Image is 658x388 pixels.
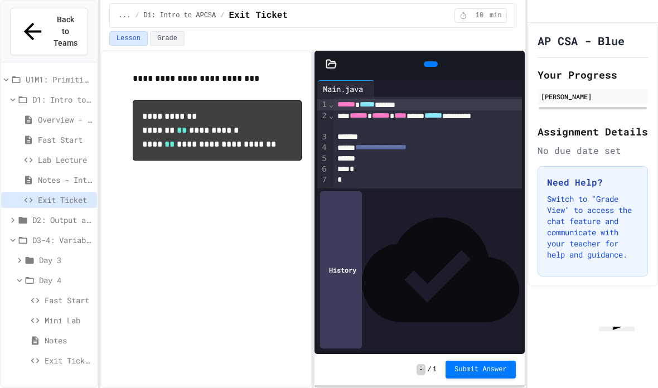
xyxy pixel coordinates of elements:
[317,164,328,174] div: 6
[45,294,93,306] span: Fast Start
[119,11,131,20] span: ...
[328,100,334,109] span: Fold line
[38,174,93,186] span: Notes - Introduction to Java Programming
[538,33,625,48] h1: AP CSA - Blue
[150,31,185,46] button: Grade
[490,11,502,20] span: min
[45,314,93,326] span: Mini Lab
[446,361,516,379] button: Submit Answer
[10,8,88,55] button: Back to Teams
[471,11,488,20] span: 10
[538,144,648,157] div: No due date set
[454,365,507,374] span: Submit Answer
[32,94,93,105] span: D1: Intro to APCSA
[39,274,93,286] span: Day 4
[109,31,148,46] button: Lesson
[317,99,328,110] div: 1
[38,114,93,125] span: Overview - Teacher Only
[229,9,288,22] span: Exit Ticket
[547,193,638,260] p: Switch to "Grade View" to access the chat feature and communicate with your teacher for help and ...
[428,365,432,374] span: /
[317,153,328,164] div: 5
[433,365,437,374] span: 1
[538,67,648,83] h2: Your Progress
[320,191,362,348] div: History
[52,14,79,49] span: Back to Teams
[317,142,328,153] div: 4
[547,176,638,189] h3: Need Help?
[317,80,375,97] div: Main.java
[328,111,334,120] span: Fold line
[45,334,93,346] span: Notes
[538,124,648,139] h2: Assignment Details
[38,194,93,206] span: Exit Ticket
[220,11,224,20] span: /
[32,234,93,246] span: D3-4: Variables and Input
[38,134,93,145] span: Fast Start
[317,174,328,185] div: 7
[39,254,93,266] span: Day 3
[417,364,425,375] span: -
[541,91,645,101] div: [PERSON_NAME]
[38,154,93,166] span: Lab Lecture
[45,355,93,366] span: Exit Ticket
[317,110,328,132] div: 2
[317,132,328,142] div: 3
[26,74,93,85] span: U1M1: Primitives, Variables, Basic I/O
[32,214,93,226] span: D2: Output and Compiling Code
[135,11,139,20] span: /
[317,83,369,95] div: Main.java
[594,327,649,379] iframe: chat widget
[144,11,216,20] span: D1: Intro to APCSA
